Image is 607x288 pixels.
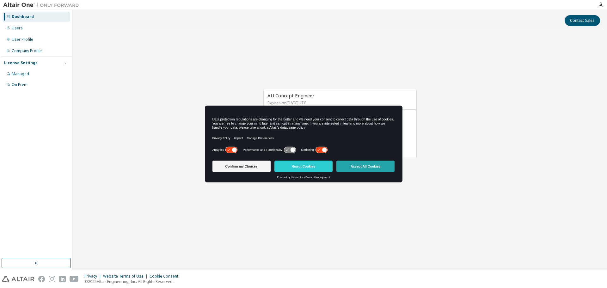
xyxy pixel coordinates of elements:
div: License Settings [4,60,38,65]
div: User Profile [12,37,33,42]
img: altair_logo.svg [2,276,34,282]
img: Altair One [3,2,82,8]
p: © 2025 Altair Engineering, Inc. All Rights Reserved. [84,279,182,284]
img: instagram.svg [49,276,55,282]
div: Cookie Consent [150,274,182,279]
div: On Prem [12,82,28,87]
p: Expires on [DATE] UTC [267,100,411,106]
button: Contact Sales [565,15,600,26]
span: AU Concept Engineer [267,92,315,99]
div: Users [12,26,23,31]
div: Dashboard [12,14,34,19]
div: Company Profile [12,48,42,53]
div: Managed [12,71,29,77]
div: Website Terms of Use [103,274,150,279]
img: linkedin.svg [59,276,66,282]
img: facebook.svg [38,276,45,282]
img: youtube.svg [70,276,79,282]
div: Privacy [84,274,103,279]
